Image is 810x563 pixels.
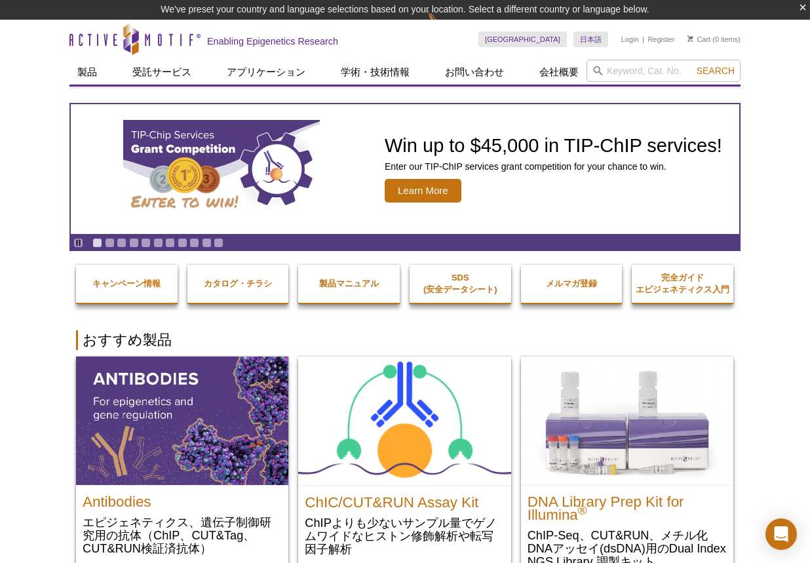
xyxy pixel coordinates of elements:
a: Login [621,35,639,44]
strong: 完全ガイド エピジェネティクス入門 [636,273,729,294]
a: Go to slide 1 [92,238,102,248]
h2: Enabling Epigenetics Research [207,35,338,47]
a: Go to slide 7 [165,238,175,248]
li: | [642,31,644,47]
span: Search [697,66,735,76]
input: Keyword, Cat. No. [587,60,741,82]
a: 製品 [69,60,105,85]
a: 日本語 [573,31,608,47]
h2: Antibodies [83,489,282,509]
p: エピジェネティクス、遺伝子制御研究用の抗体（ChIP、CUT&Tag、CUT&RUN検証済抗体） [83,515,282,555]
a: Toggle autoplay [73,238,83,248]
h2: DNA Library Prep Kit for Illumina [528,489,727,522]
a: Cart [687,35,710,44]
a: Go to slide 5 [141,238,151,248]
a: アプリケーション [219,60,313,85]
a: 製品マニュアル [298,265,400,303]
a: Go to slide 10 [202,238,212,248]
a: 学術・技術情報 [333,60,417,85]
h2: おすすめ製品 [76,330,734,350]
a: Go to slide 11 [214,238,223,248]
h2: Win up to $45,000 in TIP-ChIP services! [385,136,722,155]
img: TIP-ChIP Services Grant Competition [123,120,320,218]
img: DNA Library Prep Kit for Illumina [521,357,733,485]
a: 完全ガイドエピジェネティクス入門 [632,259,733,309]
a: TIP-ChIP Services Grant Competition Win up to $45,000 in TIP-ChIP services! Enter our TIP-ChIP se... [71,104,739,234]
a: お問い合わせ [437,60,512,85]
article: TIP-ChIP Services Grant Competition [71,104,739,234]
a: カタログ・チラシ [187,265,289,303]
a: [GEOGRAPHIC_DATA] [478,31,567,47]
strong: SDS (安全データシート) [423,273,497,294]
a: Go to slide 3 [117,238,126,248]
a: メルマガ登録 [521,265,623,303]
a: Go to slide 8 [178,238,187,248]
strong: キャンペーン情報 [92,279,161,288]
a: SDS(安全データシート) [410,259,511,309]
a: 受託サービス [125,60,199,85]
img: ChIC/CUT&RUN Assay Kit [298,357,511,486]
img: Change Here [427,10,462,41]
p: Enter our TIP-ChIP services grant competition for your chance to win. [385,161,722,172]
a: Go to slide 6 [153,238,163,248]
a: 会社概要 [531,60,587,85]
div: Open Intercom Messenger [765,518,797,550]
a: キャンペーン情報 [76,265,178,303]
img: All Antibodies [76,357,288,485]
h2: ChIC/CUT&RUN Assay Kit [305,490,504,509]
a: Register [647,35,674,44]
strong: カタログ・チラシ [204,279,272,288]
li: (0 items) [687,31,741,47]
img: Your Cart [687,35,693,42]
sup: ® [578,503,587,517]
a: Go to slide 9 [189,238,199,248]
a: Go to slide 2 [105,238,115,248]
a: Go to slide 4 [129,238,139,248]
button: Search [693,65,739,77]
strong: メルマガ登録 [546,279,597,288]
span: Learn More [385,179,461,203]
p: ChIPよりも少ないサンプル量でゲノムワイドなヒストン修飾解析や転写因子解析 [305,516,504,556]
strong: 製品マニュアル [319,279,379,288]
